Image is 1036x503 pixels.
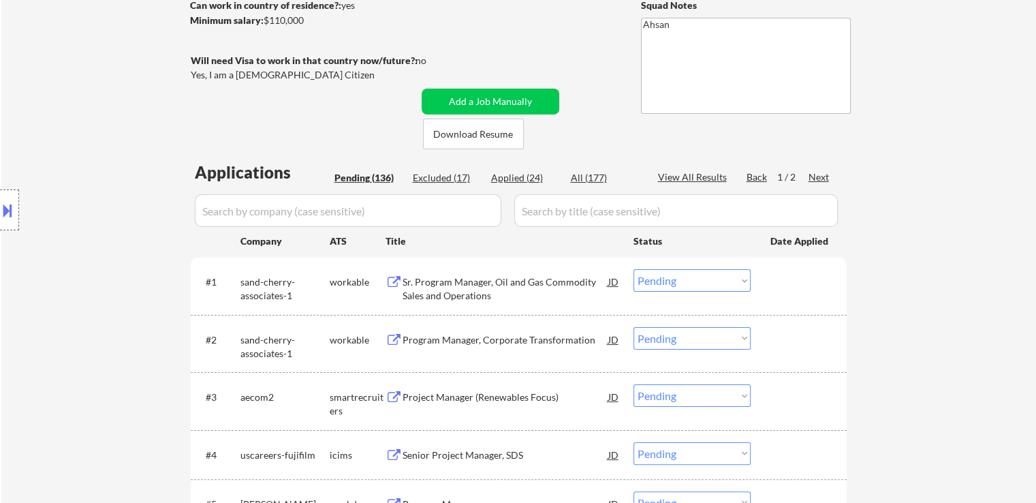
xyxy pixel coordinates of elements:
[386,234,621,248] div: Title
[206,391,230,404] div: #3
[195,164,330,181] div: Applications
[491,171,559,185] div: Applied (24)
[191,55,418,66] strong: Will need Visa to work in that country now/future?:
[747,170,768,184] div: Back
[777,170,809,184] div: 1 / 2
[240,275,330,302] div: sand-cherry-associates-1
[330,391,386,417] div: smartrecruiters
[422,89,559,115] button: Add a Job Manually
[413,171,481,185] div: Excluded (17)
[403,448,608,462] div: Senior Project Manager, SDS
[403,333,608,347] div: Program Manager, Corporate Transformation
[607,327,621,352] div: JD
[809,170,830,184] div: Next
[190,14,417,27] div: $110,000
[770,234,830,248] div: Date Applied
[206,448,230,462] div: #4
[658,170,731,184] div: View All Results
[240,448,330,462] div: uscareers-fujifilm
[240,234,330,248] div: Company
[415,54,454,67] div: no
[195,194,501,227] input: Search by company (case sensitive)
[330,275,386,289] div: workable
[403,275,608,302] div: Sr. Program Manager, Oil and Gas Commodity Sales and Operations
[240,333,330,360] div: sand-cherry-associates-1
[607,384,621,409] div: JD
[607,442,621,467] div: JD
[206,333,230,347] div: #2
[403,391,608,404] div: Project Manager (Renewables Focus)
[330,448,386,462] div: icims
[334,171,403,185] div: Pending (136)
[330,333,386,347] div: workable
[571,171,639,185] div: All (177)
[514,194,838,227] input: Search by title (case sensitive)
[191,68,421,82] div: Yes, I am a [DEMOGRAPHIC_DATA] Citizen
[190,14,264,26] strong: Minimum salary:
[240,391,330,404] div: aecom2
[423,119,524,149] button: Download Resume
[330,234,386,248] div: ATS
[607,269,621,294] div: JD
[633,228,751,253] div: Status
